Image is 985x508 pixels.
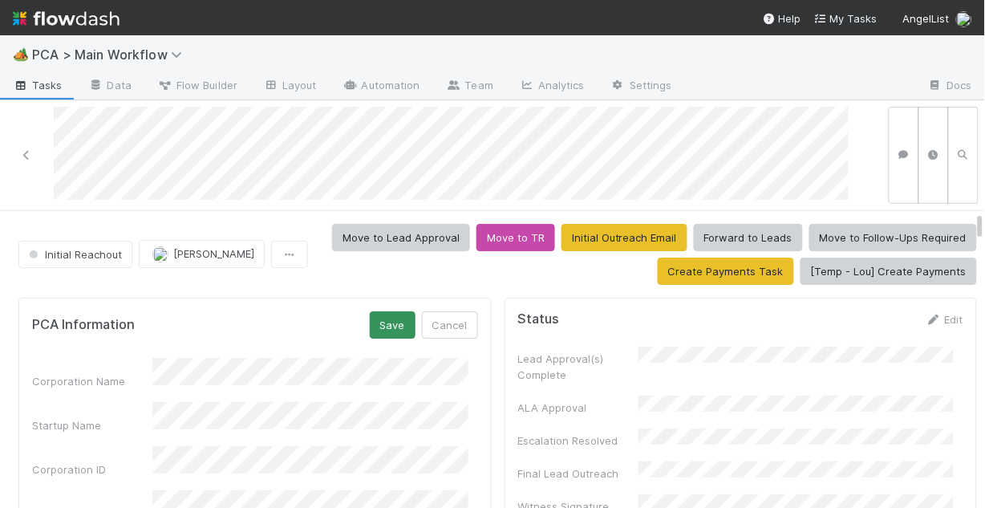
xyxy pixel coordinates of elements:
button: Move to TR [476,224,555,251]
div: Corporation Name [32,373,152,389]
button: Move to Lead Approval [332,224,470,251]
div: Startup Name [32,417,152,433]
a: Data [75,74,144,100]
button: Initial Outreach Email [561,224,687,251]
img: logo-inverted-e16ddd16eac7371096b0.svg [13,5,120,32]
button: [Temp - Lou] Create Payments [801,258,977,285]
span: My Tasks [814,12,878,25]
div: Escalation Resolved [518,433,638,449]
h5: Status [518,311,560,327]
a: Edit [926,313,963,326]
button: [PERSON_NAME] [139,240,265,267]
a: My Tasks [814,10,878,26]
div: ALA Approval [518,400,638,416]
img: avatar_1c530150-f9f0-4fb8-9f5d-006d570d4582.png [152,246,168,262]
div: Lead Approval(s) Complete [518,351,638,383]
button: Save [370,311,415,339]
button: Initial Reachout [18,241,132,268]
span: 🏕️ [13,47,29,61]
h5: PCA Information [32,317,135,333]
span: Flow Builder [157,77,237,93]
a: Automation [330,74,433,100]
a: Docs [915,74,985,100]
a: Flow Builder [144,74,250,100]
span: PCA > Main Workflow [32,47,190,63]
button: Forward to Leads [694,224,803,251]
a: Settings [598,74,685,100]
img: avatar_1c530150-f9f0-4fb8-9f5d-006d570d4582.png [956,11,972,27]
a: Team [433,74,506,100]
span: AngelList [903,12,950,25]
div: Corporation ID [32,461,152,478]
span: Tasks [13,77,63,93]
a: Layout [250,74,330,100]
button: Move to Follow-Ups Required [809,224,977,251]
span: [PERSON_NAME] [173,247,254,260]
a: Analytics [506,74,598,100]
span: Initial Reachout [26,248,122,261]
div: Help [763,10,801,26]
div: Final Lead Outreach [518,465,638,482]
button: Create Payments Task [658,258,794,285]
button: Cancel [422,311,478,339]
